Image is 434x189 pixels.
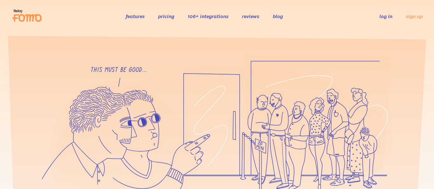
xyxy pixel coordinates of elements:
[379,13,392,19] a: log in
[126,13,145,19] a: features
[242,13,259,19] a: reviews
[406,13,423,20] a: sign up
[273,13,283,19] a: blog
[158,13,174,19] a: pricing
[188,13,229,19] a: 106+ integrations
